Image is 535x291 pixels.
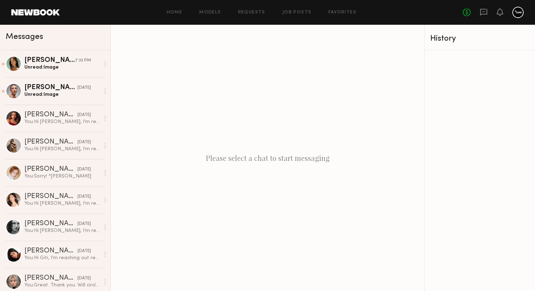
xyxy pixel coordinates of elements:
div: You: Hi [PERSON_NAME], I’m reaching out regarding your interest for an upcoming paid shoot for [P... [24,200,100,207]
div: [PERSON_NAME] [24,139,77,146]
div: Unread: Image [24,91,100,98]
div: [DATE] [77,166,91,173]
div: You: Hi [PERSON_NAME], I’m reaching out regarding your interest for an upcoming paid shoot for [P... [24,227,100,234]
div: Unread: Image [24,64,100,71]
div: 7:33 PM [75,57,91,64]
div: [PERSON_NAME] [24,111,77,118]
a: Requests [238,10,265,15]
div: You: Hi Giti, I’m reaching out regarding your interest for an upcoming paid shoot for [PERSON_NAM... [24,255,100,261]
a: Favorites [328,10,356,15]
div: You: Sorry! *[PERSON_NAME] [24,173,100,180]
a: Models [199,10,221,15]
div: [PERSON_NAME] [24,220,77,227]
div: You: Hi [PERSON_NAME], I’m reaching out regarding your interest for an upcoming paid shoot for [P... [24,118,100,125]
div: [DATE] [77,275,91,282]
div: [DATE] [77,85,91,91]
div: History [430,35,529,43]
div: You: Hi [PERSON_NAME], I’m reaching out regarding your interest for an upcoming paid shoot for [P... [24,146,100,152]
div: [PERSON_NAME] [24,193,77,200]
div: [PERSON_NAME] [24,166,77,173]
div: [DATE] [77,193,91,200]
div: You: Great. Thank you. Will circle back shortly [24,282,100,289]
div: [DATE] [77,112,91,118]
span: Messages [6,33,43,41]
div: [DATE] [77,139,91,146]
div: [DATE] [77,221,91,227]
div: [PERSON_NAME] [24,57,75,64]
a: Job Posts [282,10,312,15]
div: Please select a chat to start messaging [111,25,424,291]
div: [PERSON_NAME] [24,248,77,255]
div: [DATE] [77,248,91,255]
div: [PERSON_NAME] [24,275,77,282]
a: Home [167,10,183,15]
div: [PERSON_NAME] [24,84,77,91]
